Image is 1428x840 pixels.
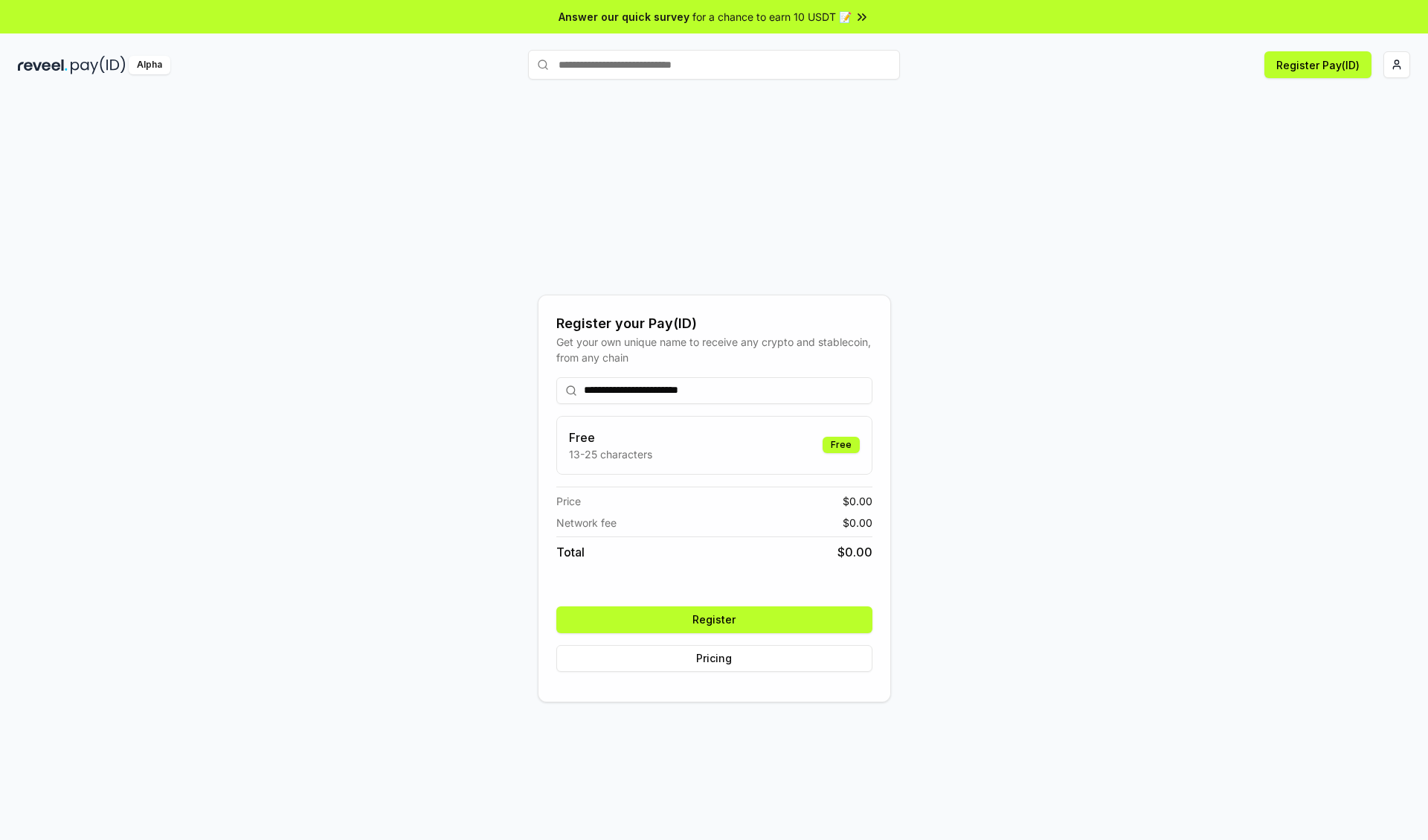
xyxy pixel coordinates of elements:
[556,515,617,530] span: Network fee
[843,493,872,509] span: $ 0.00
[556,606,872,633] button: Register
[556,334,872,365] div: Get your own unique name to receive any crypto and stablecoin, from any chain
[692,9,852,25] span: for a chance to earn 10 USDT 📝
[1264,51,1371,78] button: Register Pay(ID)
[569,446,652,462] p: 13-25 characters
[556,313,872,334] div: Register your Pay(ID)
[129,56,170,74] div: Alpha
[556,543,585,561] span: Total
[556,493,581,509] span: Price
[559,9,689,25] span: Answer our quick survey
[843,515,872,530] span: $ 0.00
[71,56,126,74] img: pay_id
[18,56,68,74] img: reveel_dark
[569,429,652,446] h3: Free
[823,437,860,453] div: Free
[837,543,872,561] span: $ 0.00
[556,645,872,672] button: Pricing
